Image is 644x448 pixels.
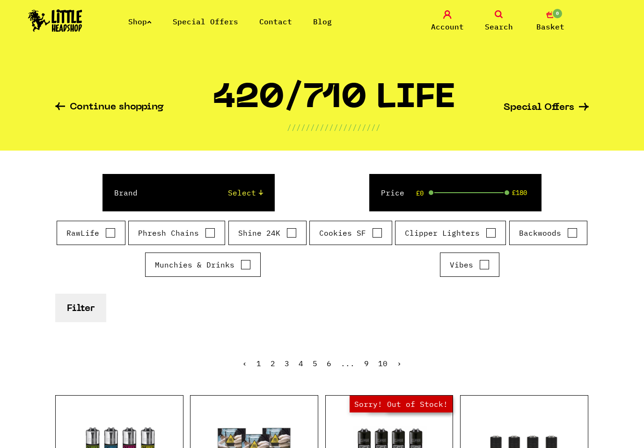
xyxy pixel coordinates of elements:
[114,187,138,198] label: Brand
[313,17,332,26] a: Blog
[381,187,404,198] label: Price
[485,21,513,32] span: Search
[416,189,424,197] span: £0
[527,10,574,32] a: 0 Basket
[431,21,464,32] span: Account
[378,359,388,368] a: 10
[173,17,238,26] a: Special Offers
[299,359,303,368] a: 4
[350,396,453,412] span: Sorry! Out of Stock!
[512,189,527,196] span: £180
[397,359,402,368] a: Next »
[476,10,522,32] a: Search
[271,359,275,368] a: 2
[256,359,261,368] span: 1
[519,227,578,238] label: Backwoods
[341,359,355,368] span: ...
[138,227,215,238] label: Phresh Chains
[313,359,317,368] a: 5
[242,359,247,368] span: ‹
[66,227,116,238] label: RawLife
[155,259,251,270] label: Munchies & Drinks
[319,227,382,238] label: Cookies SF
[536,21,564,32] span: Basket
[212,83,455,122] h1: 420/710 LIFE
[552,8,563,19] span: 0
[405,227,496,238] label: Clipper Lighters
[55,102,164,113] a: Continue shopping
[450,259,490,270] label: Vibes
[28,9,82,32] img: Little Head Shop Logo
[364,359,369,368] a: 9
[287,122,381,133] p: ////////////////////
[55,294,106,322] button: Filter
[238,227,297,238] label: Shine 24K
[128,17,152,26] a: Shop
[242,360,247,367] li: « Previous
[327,359,331,368] a: 6
[504,103,589,113] a: Special Offers
[285,359,289,368] a: 3
[259,17,292,26] a: Contact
